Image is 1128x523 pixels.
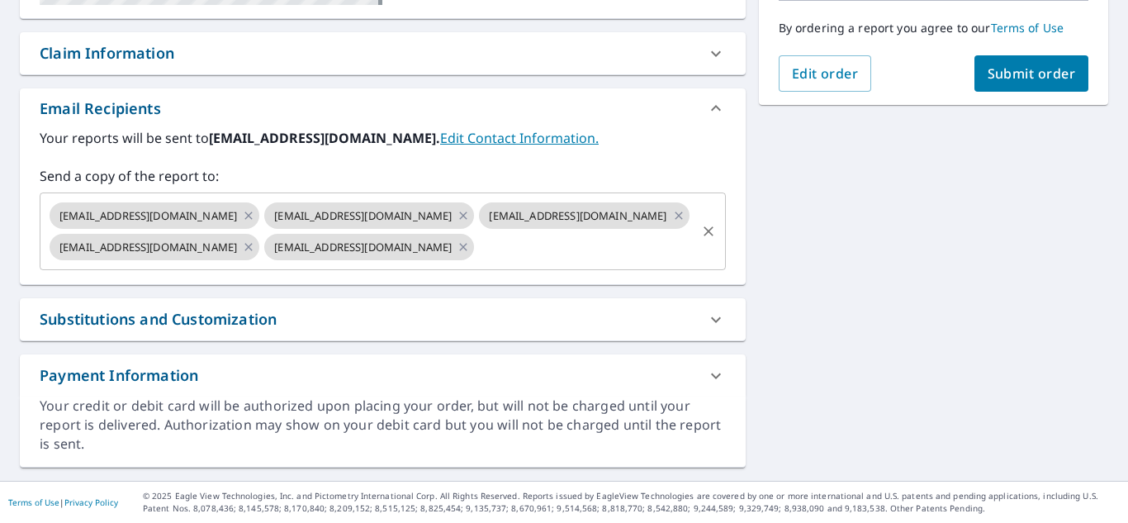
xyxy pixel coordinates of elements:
[991,20,1064,36] a: Terms of Use
[40,397,726,454] div: Your credit or debit card will be authorized upon placing your order, but will not be charged unt...
[792,64,859,83] span: Edit order
[20,88,746,128] div: Email Recipients
[40,364,198,387] div: Payment Information
[40,308,277,330] div: Substitutions and Customization
[64,497,118,508] a: Privacy Policy
[143,490,1120,515] p: © 2025 Eagle View Technologies, Inc. and Pictometry International Corp. All Rights Reserved. Repo...
[479,208,676,224] span: [EMAIL_ADDRESS][DOMAIN_NAME]
[50,208,247,224] span: [EMAIL_ADDRESS][DOMAIN_NAME]
[779,21,1088,36] p: By ordering a report you agree to our
[8,497,59,508] a: Terms of Use
[50,234,259,260] div: [EMAIL_ADDRESS][DOMAIN_NAME]
[20,354,746,397] div: Payment Information
[50,240,247,255] span: [EMAIL_ADDRESS][DOMAIN_NAME]
[8,497,118,507] p: |
[264,234,474,260] div: [EMAIL_ADDRESS][DOMAIN_NAME]
[40,128,726,148] label: Your reports will be sent to
[209,129,440,147] b: [EMAIL_ADDRESS][DOMAIN_NAME].
[20,298,746,340] div: Substitutions and Customization
[479,202,689,229] div: [EMAIL_ADDRESS][DOMAIN_NAME]
[988,64,1076,83] span: Submit order
[40,97,161,120] div: Email Recipients
[50,202,259,229] div: [EMAIL_ADDRESS][DOMAIN_NAME]
[40,166,726,186] label: Send a copy of the report to:
[974,55,1089,92] button: Submit order
[20,32,746,74] div: Claim Information
[697,220,720,243] button: Clear
[264,240,462,255] span: [EMAIL_ADDRESS][DOMAIN_NAME]
[440,129,599,147] a: EditContactInfo
[264,202,474,229] div: [EMAIL_ADDRESS][DOMAIN_NAME]
[40,42,174,64] div: Claim Information
[779,55,872,92] button: Edit order
[264,208,462,224] span: [EMAIL_ADDRESS][DOMAIN_NAME]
